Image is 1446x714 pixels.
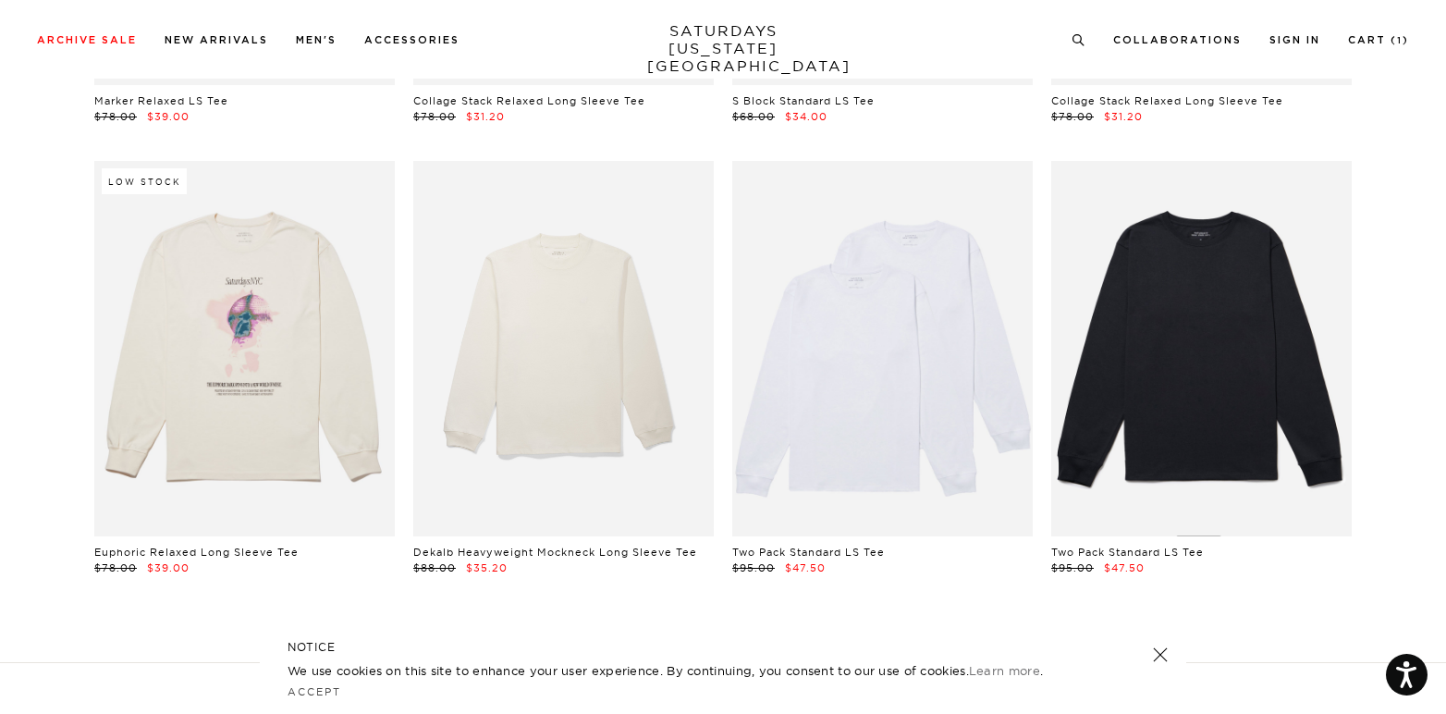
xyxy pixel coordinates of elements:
a: Accessories [364,35,460,45]
span: $78.00 [94,561,137,574]
h5: NOTICE [288,639,1158,656]
span: $35.20 [466,561,508,574]
a: Learn more [969,663,1040,678]
a: Dekalb Heavyweight Mockneck Long Sleeve Tee [413,546,697,559]
span: $39.00 [147,110,190,123]
span: $78.00 [1051,110,1094,123]
div: Low Stock [102,168,187,194]
a: Marker Relaxed LS Tee [94,94,228,107]
a: Cart (1) [1348,35,1409,45]
span: $95.00 [732,561,775,574]
span: $95.00 [1051,561,1094,574]
a: S Block Standard LS Tee [732,94,875,107]
span: $47.50 [785,561,826,574]
span: $68.00 [732,110,775,123]
a: Collage Stack Relaxed Long Sleeve Tee [413,94,645,107]
a: Sign In [1269,35,1320,45]
span: $78.00 [94,110,137,123]
span: $34.00 [785,110,827,123]
a: Men's [296,35,337,45]
span: $47.50 [1104,561,1145,574]
a: Accept [288,685,341,698]
a: Archive Sale [37,35,137,45]
a: Two Pack Standard LS Tee [1051,546,1204,559]
a: Two Pack Standard LS Tee [732,546,885,559]
a: New Arrivals [165,35,268,45]
small: 1 [1397,37,1403,45]
span: $31.20 [1104,110,1143,123]
a: Collaborations [1113,35,1242,45]
span: $39.00 [147,561,190,574]
a: SATURDAYS[US_STATE][GEOGRAPHIC_DATA] [647,22,800,75]
span: $31.20 [466,110,505,123]
span: $88.00 [413,561,456,574]
span: $78.00 [413,110,456,123]
a: Euphoric Relaxed Long Sleeve Tee [94,546,299,559]
p: We use cookies on this site to enhance your user experience. By continuing, you consent to our us... [288,661,1093,680]
a: Collage Stack Relaxed Long Sleeve Tee [1051,94,1283,107]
